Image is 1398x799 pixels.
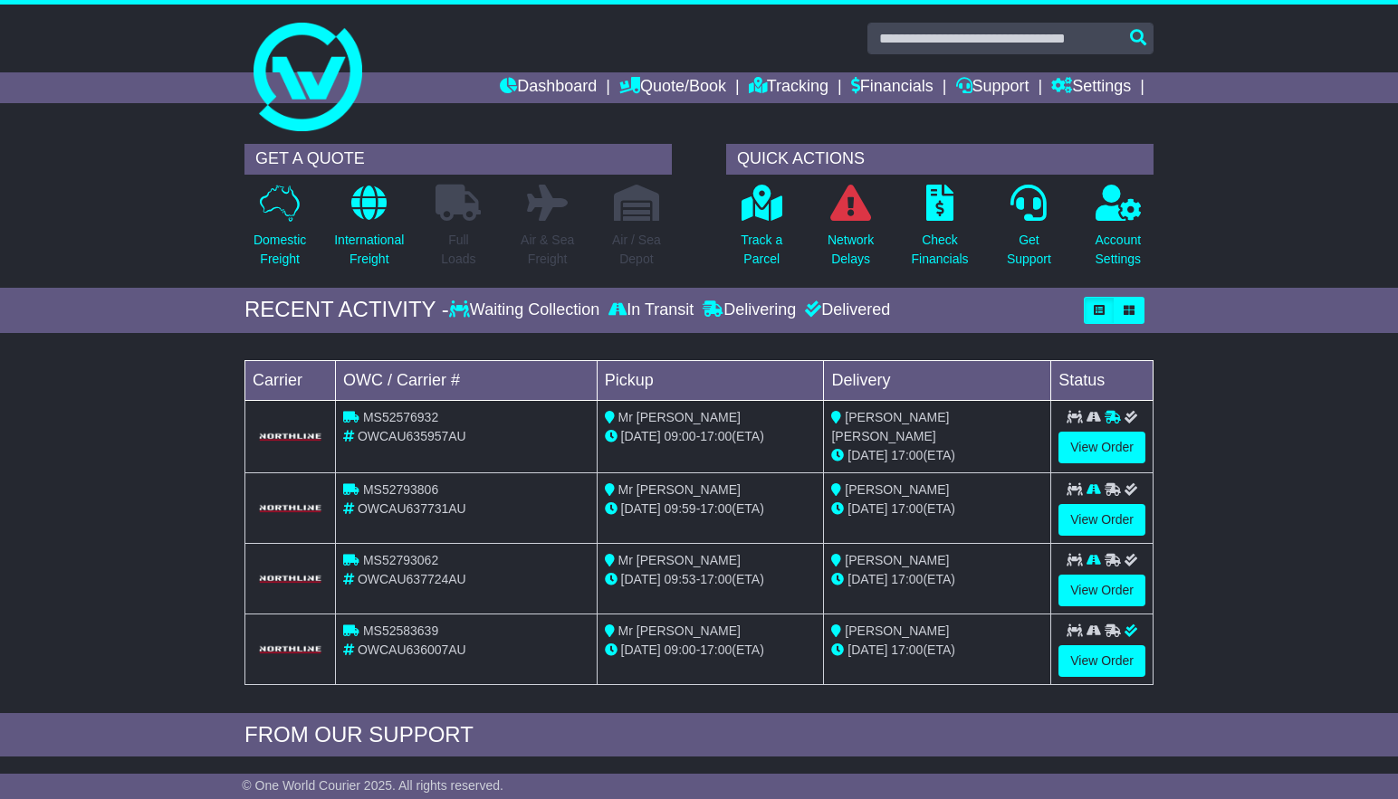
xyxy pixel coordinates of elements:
div: (ETA) [831,499,1043,518]
a: View Order [1058,575,1145,606]
a: DomesticFreight [253,184,307,279]
span: [DATE] [621,501,661,516]
div: - (ETA) [605,499,817,518]
p: Account Settings [1096,231,1142,269]
p: Air & Sea Freight [521,231,574,269]
span: 09:00 [665,429,696,443]
span: [PERSON_NAME] [845,623,949,638]
div: (ETA) [831,641,1043,660]
span: 09:53 [665,572,696,586]
div: Delivered [800,300,890,320]
span: 09:00 [665,642,696,657]
a: Quote/Book [619,72,726,103]
span: [DATE] [621,429,661,443]
div: (ETA) [831,570,1043,589]
p: Domestic Freight [254,231,306,269]
span: Mr [PERSON_NAME] [618,410,741,424]
a: CheckFinancials [911,184,970,279]
a: Tracking [749,72,828,103]
a: Track aParcel [740,184,783,279]
div: RECENT ACTIVITY - [244,297,449,323]
div: In Transit [604,300,698,320]
a: AccountSettings [1095,184,1143,279]
span: 17:00 [891,501,923,516]
p: Network Delays [828,231,874,269]
div: - (ETA) [605,570,817,589]
div: - (ETA) [605,641,817,660]
img: GetCarrierServiceLogo [256,574,324,585]
div: Waiting Collection [449,300,604,320]
span: 17:00 [700,429,732,443]
span: 17:00 [700,642,732,657]
div: (ETA) [831,446,1043,465]
span: Mr [PERSON_NAME] [618,553,741,567]
span: OWCAU636007AU [358,642,466,657]
span: [PERSON_NAME] [845,553,949,567]
a: GetSupport [1006,184,1052,279]
span: [DATE] [621,642,661,657]
div: - (ETA) [605,427,817,446]
a: Settings [1051,72,1131,103]
span: [DATE] [621,572,661,586]
p: Track a Parcel [741,231,782,269]
td: Pickup [597,360,824,400]
span: 17:00 [700,572,732,586]
div: QUICK ACTIONS [726,144,1154,175]
span: MS52576932 [363,410,438,424]
p: Full Loads [436,231,481,269]
td: Carrier [245,360,336,400]
span: 09:59 [665,501,696,516]
a: Dashboard [500,72,597,103]
span: MS52793062 [363,553,438,567]
span: [DATE] [847,572,887,586]
span: [PERSON_NAME] [845,482,949,497]
img: GetCarrierServiceLogo [256,503,324,514]
span: MS52583639 [363,623,438,638]
div: FROM OUR SUPPORT [244,722,1154,748]
img: GetCarrierServiceLogo [256,432,324,442]
span: 17:00 [700,501,732,516]
p: Get Support [1007,231,1051,269]
a: View Order [1058,645,1145,677]
span: OWCAU635957AU [358,429,466,443]
span: MS52793806 [363,482,438,497]
a: Support [956,72,1029,103]
a: View Order [1058,504,1145,536]
td: Delivery [824,360,1051,400]
span: 17:00 [891,642,923,657]
a: Financials [851,72,934,103]
span: 17:00 [891,572,923,586]
span: © One World Courier 2025. All rights reserved. [242,778,503,793]
span: [DATE] [847,448,887,462]
span: [DATE] [847,642,887,657]
p: Air / Sea Depot [612,231,661,269]
p: Check Financials [912,231,969,269]
span: 17:00 [891,448,923,462]
span: OWCAU637731AU [358,501,466,516]
td: Status [1051,360,1154,400]
a: NetworkDelays [827,184,875,279]
a: InternationalFreight [333,184,405,279]
a: View Order [1058,432,1145,463]
div: Delivering [698,300,800,320]
p: International Freight [334,231,404,269]
span: [DATE] [847,501,887,516]
span: [PERSON_NAME] [PERSON_NAME] [831,410,949,443]
td: OWC / Carrier # [336,360,598,400]
img: GetCarrierServiceLogo [256,644,324,655]
span: Mr [PERSON_NAME] [618,623,741,638]
span: OWCAU637724AU [358,572,466,586]
div: GET A QUOTE [244,144,672,175]
span: Mr [PERSON_NAME] [618,482,741,497]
